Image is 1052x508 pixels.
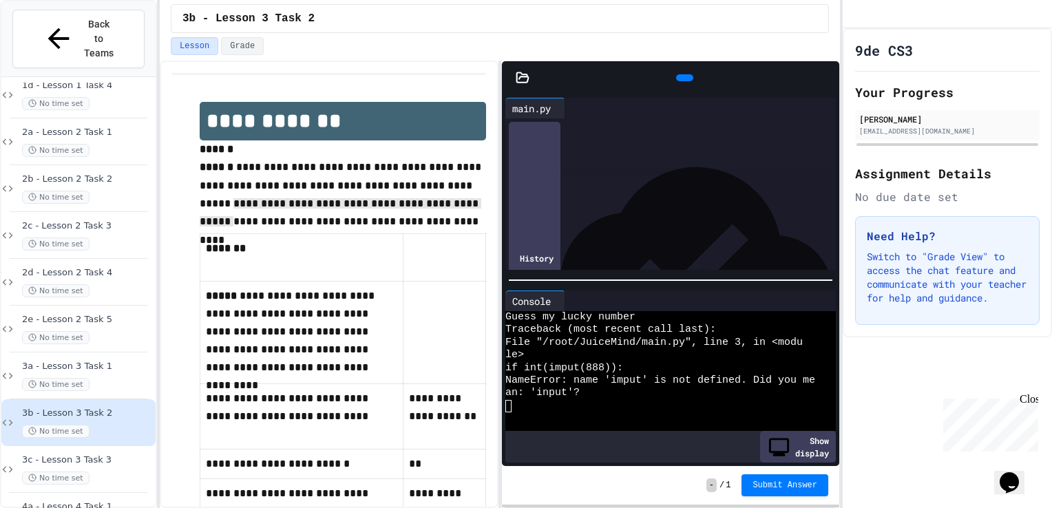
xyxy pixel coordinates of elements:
[505,311,635,324] span: Guess my lucky number
[760,431,836,463] div: Show display
[22,454,153,466] span: 3c - Lesson 3 Task 3
[22,144,90,157] span: No time set
[171,37,218,55] button: Lesson
[855,41,913,60] h1: 9de CS3
[505,290,565,311] div: Console
[505,337,803,349] span: File "/root/JuiceMind/main.py", line 3, in <modu
[505,324,716,336] span: Traceback (most recent call last):
[505,349,524,361] span: le>
[22,472,90,485] span: No time set
[855,189,1040,205] div: No due date set
[509,122,560,394] div: History
[22,314,153,326] span: 2e - Lesson 2 Task 5
[22,361,153,372] span: 3a - Lesson 3 Task 1
[221,37,264,55] button: Grade
[22,284,90,297] span: No time set
[22,220,153,232] span: 2c - Lesson 2 Task 3
[12,10,145,68] button: Back to Teams
[22,127,153,138] span: 2a - Lesson 2 Task 1
[83,17,115,61] span: Back to Teams
[22,173,153,185] span: 2b - Lesson 2 Task 2
[994,453,1038,494] iframe: chat widget
[719,480,724,491] span: /
[867,250,1028,305] p: Switch to "Grade View" to access the chat feature and communicate with your teacher for help and ...
[22,267,153,279] span: 2d - Lesson 2 Task 4
[22,425,90,438] span: No time set
[855,83,1040,102] h2: Your Progress
[753,480,817,491] span: Submit Answer
[22,378,90,391] span: No time set
[505,362,623,374] span: if int(imput(888)):
[706,478,717,492] span: -
[22,97,90,110] span: No time set
[6,6,95,87] div: Chat with us now!Close
[741,474,828,496] button: Submit Answer
[726,480,730,491] span: 1
[505,98,565,118] div: main.py
[22,80,153,92] span: 1d - Lesson 1 Task 4
[855,164,1040,183] h2: Assignment Details
[505,294,558,308] div: Console
[505,387,580,399] span: an: 'input'?
[22,331,90,344] span: No time set
[859,126,1035,136] div: [EMAIL_ADDRESS][DOMAIN_NAME]
[22,191,90,204] span: No time set
[867,228,1028,244] h3: Need Help?
[22,237,90,251] span: No time set
[182,10,315,27] span: 3b - Lesson 3 Task 2
[859,113,1035,125] div: [PERSON_NAME]
[505,374,815,387] span: NameError: name 'imput' is not defined. Did you me
[505,101,558,116] div: main.py
[938,393,1038,452] iframe: chat widget
[22,408,153,419] span: 3b - Lesson 3 Task 2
